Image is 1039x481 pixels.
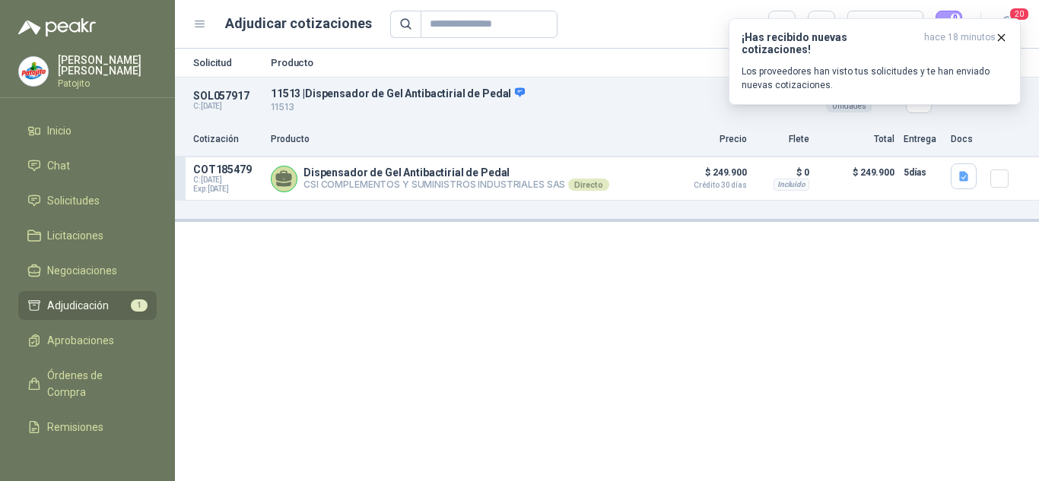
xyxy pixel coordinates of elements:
[193,176,262,185] span: C: [DATE]
[18,116,157,145] a: Inicio
[568,179,608,191] div: Directo
[18,291,157,320] a: Adjudicación1
[271,58,802,68] p: Producto
[47,262,117,279] span: Negociaciones
[47,157,70,174] span: Chat
[742,65,1008,92] p: Los proveedores han visto tus solicitudes y te han enviado nuevas cotizaciones.
[671,182,747,189] span: Crédito 30 días
[818,132,894,147] p: Total
[756,132,809,147] p: Flete
[18,186,157,215] a: Solicitudes
[271,87,802,100] p: 11513 | Dispensador de Gel Antibactirial de Pedal
[18,151,157,180] a: Chat
[18,256,157,285] a: Negociaciones
[58,79,157,88] p: Patojito
[856,13,901,36] div: Precio
[818,163,894,194] p: $ 249.900
[131,299,148,312] span: 1
[756,163,809,182] p: $ 0
[193,163,262,176] p: COT185479
[47,227,103,244] span: Licitaciones
[303,166,609,179] p: Dispensador de Gel Antibactirial de Pedal
[193,132,262,147] p: Cotización
[671,163,747,189] p: $ 249.900
[225,13,372,34] h1: Adjudicar cotizaciones
[904,163,942,182] p: 5 días
[303,179,609,191] p: CSI COMPLEMENTOS Y SUMINISTROS INDUSTRIALES SAS
[729,18,1021,105] button: ¡Has recibido nuevas cotizaciones!hace 18 minutos Los proveedores han visto tus solicitudes y te ...
[924,31,996,55] span: hace 18 minutos
[671,132,747,147] p: Precio
[58,55,157,76] p: [PERSON_NAME] [PERSON_NAME]
[18,413,157,441] a: Remisiones
[47,332,114,349] span: Aprobaciones
[774,179,809,191] div: Incluido
[193,58,262,68] p: Solicitud
[193,185,262,194] span: Exp: [DATE]
[18,221,157,250] a: Licitaciones
[936,11,963,38] button: 0
[47,192,100,209] span: Solicitudes
[193,90,262,102] p: SOL057917
[47,419,103,435] span: Remisiones
[993,11,1021,38] button: 20
[47,297,109,314] span: Adjudicación
[904,132,942,147] p: Entrega
[18,361,157,407] a: Órdenes de Compra
[271,100,802,115] p: 11513
[19,57,48,86] img: Company Logo
[1009,7,1030,21] span: 20
[47,122,71,139] span: Inicio
[47,367,142,400] span: Órdenes de Compra
[951,132,981,147] p: Docs
[742,31,918,55] h3: ¡Has recibido nuevas cotizaciones!
[271,132,662,147] p: Producto
[193,102,262,111] p: C: [DATE]
[18,18,96,36] img: Logo peakr
[18,326,157,355] a: Aprobaciones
